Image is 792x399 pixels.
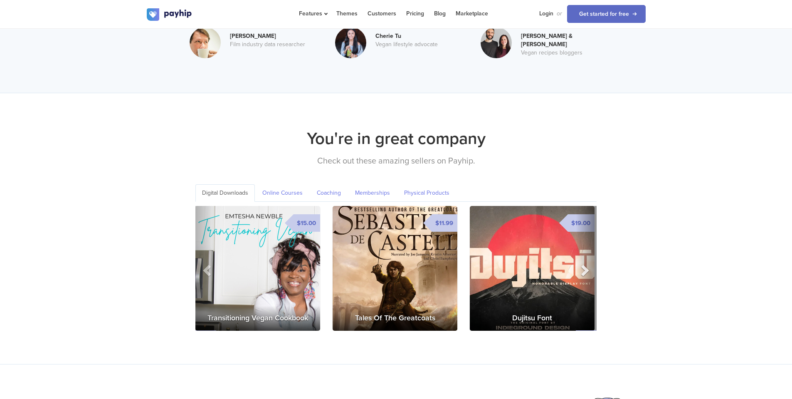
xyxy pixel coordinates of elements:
[310,184,348,202] a: Coaching
[230,40,313,49] div: Film industry data researcher
[190,27,221,58] img: 2.jpg
[333,206,457,331] img: Tales Of The Greatcoats
[147,155,646,168] p: Check out these amazing sellers on Payhip.
[195,184,255,202] a: Digital Downloads
[397,184,456,202] a: Physical Products
[195,206,320,331] a: Transitioning Vegan Cookbook Transitioning Vegan Cookbook $15.00
[230,32,276,40] b: [PERSON_NAME]
[375,40,459,49] div: Vegan lifestyle advocate
[470,306,595,331] h3: Dujitsu Font
[521,32,572,48] b: [PERSON_NAME] & [PERSON_NAME]
[470,206,595,331] img: Dujitsu Font
[481,27,512,58] img: 3-optimised.png
[333,206,457,331] a: Tales Of The Greatcoats Tales Of The Greatcoats $11.99
[147,126,646,151] h2: You're in great company
[256,184,309,202] a: Online Courses
[335,27,366,58] img: 1.jpg
[567,5,646,23] a: Get started for free
[568,214,595,232] span: $19.00
[195,206,320,331] img: Transitioning Vegan Cookbook
[294,214,320,232] span: $15.00
[299,10,326,17] span: Features
[333,306,457,331] h3: Tales Of The Greatcoats
[348,184,397,202] a: Memberships
[195,306,320,331] h3: Transitioning Vegan Cookbook
[521,49,604,57] div: Vegan recipes bloggers
[432,214,457,232] span: $11.99
[470,206,595,331] a: Dujitsu Font Dujitsu Font $19.00
[147,8,192,21] img: logo.svg
[375,32,401,40] b: Cherie Tu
